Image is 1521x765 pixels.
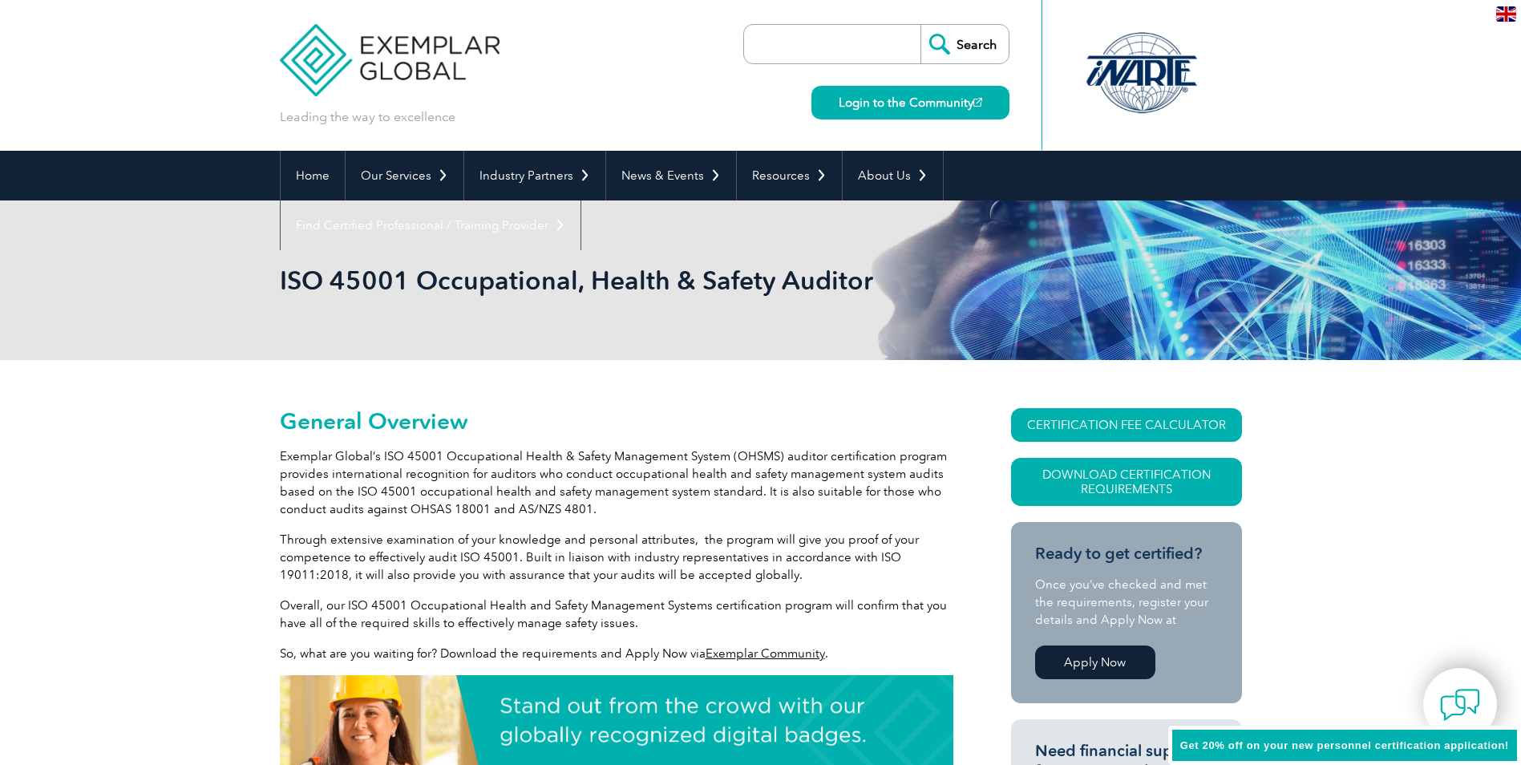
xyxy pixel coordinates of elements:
h1: ISO 45001 Occupational, Health & Safety Auditor [280,265,896,296]
a: Our Services [346,151,463,200]
img: en [1496,6,1516,22]
p: Exemplar Global’s ISO 45001 Occupational Health & Safety Management System (OHSMS) auditor certif... [280,447,953,518]
p: So, what are you waiting for? Download the requirements and Apply Now via . [280,645,953,662]
h2: General Overview [280,408,953,434]
a: Apply Now [1035,646,1155,679]
a: Find Certified Professional / Training Provider [281,200,580,250]
a: Login to the Community [811,86,1009,119]
a: About Us [843,151,943,200]
a: News & Events [606,151,736,200]
a: Download Certification Requirements [1011,458,1242,506]
h3: Ready to get certified? [1035,544,1218,564]
a: Home [281,151,345,200]
p: Through extensive examination of your knowledge and personal attributes, the program will give yo... [280,531,953,584]
a: Resources [737,151,842,200]
img: contact-chat.png [1440,685,1480,725]
p: Leading the way to excellence [280,108,455,126]
span: Get 20% off on your new personnel certification application! [1180,739,1509,751]
input: Search [920,25,1009,63]
a: Industry Partners [464,151,605,200]
a: Exemplar Community [706,646,825,661]
a: CERTIFICATION FEE CALCULATOR [1011,408,1242,442]
p: Once you’ve checked and met the requirements, register your details and Apply Now at [1035,576,1218,629]
img: open_square.png [973,98,982,107]
p: Overall, our ISO 45001 Occupational Health and Safety Management Systems certification program wi... [280,597,953,632]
